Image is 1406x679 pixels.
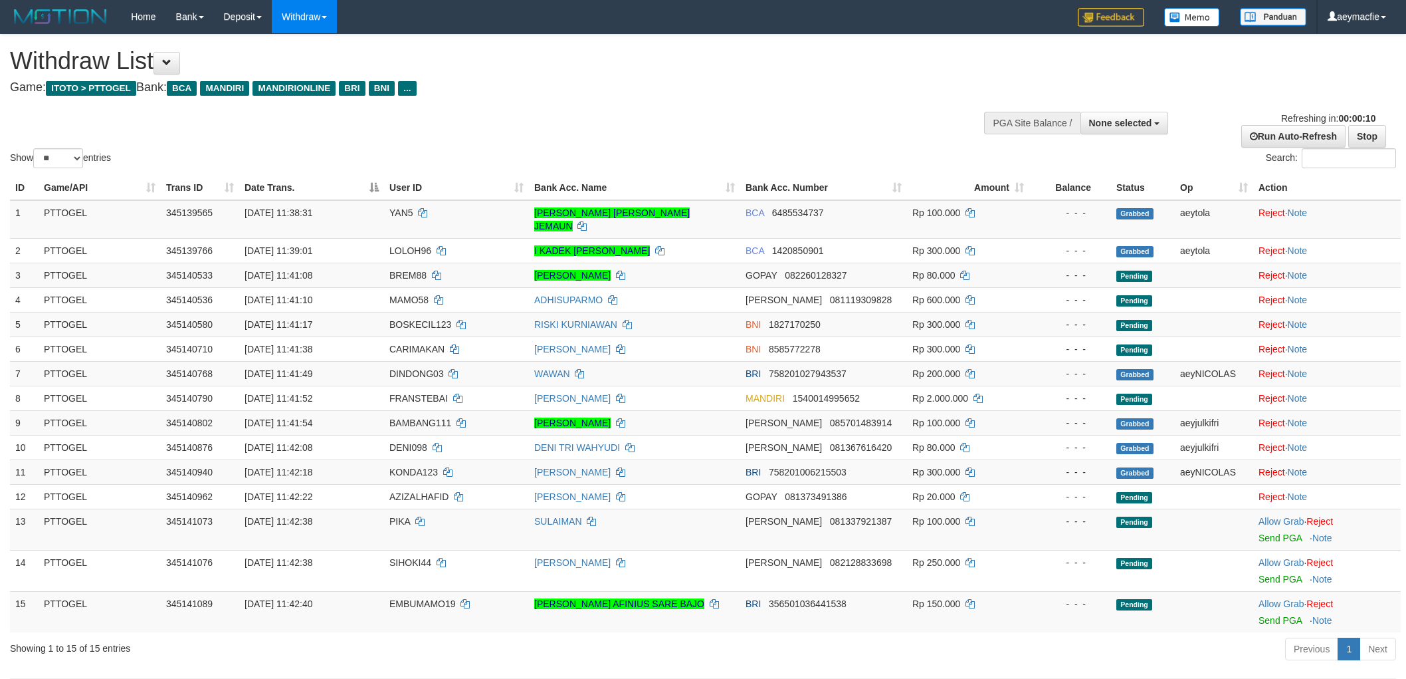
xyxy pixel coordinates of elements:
[166,270,213,281] span: 345140533
[1253,200,1401,239] td: ·
[1035,556,1106,569] div: - - -
[1253,337,1401,361] td: ·
[389,368,444,379] span: DINDONG03
[1080,112,1169,134] button: None selected
[912,368,960,379] span: Rp 200.000
[1253,176,1401,200] th: Action
[1288,368,1308,379] a: Note
[398,81,416,96] span: ...
[10,176,39,200] th: ID
[1285,638,1338,660] a: Previous
[339,81,365,96] span: BRI
[1253,287,1401,312] td: ·
[534,207,690,231] a: [PERSON_NAME] [PERSON_NAME] JEMAUN
[10,48,924,74] h1: Withdraw List
[746,368,761,379] span: BRI
[1164,8,1220,27] img: Button%20Memo.svg
[534,442,620,453] a: DENI TRI WAHYUDI
[1035,515,1106,528] div: - - -
[1116,418,1154,430] span: Grabbed
[1035,318,1106,331] div: - - -
[1253,484,1401,509] td: ·
[830,557,892,568] span: Copy 082128833698 to clipboard
[10,550,39,591] td: 14
[746,207,764,218] span: BCA
[39,263,161,287] td: PTTOGEL
[1253,460,1401,484] td: ·
[245,557,312,568] span: [DATE] 11:42:38
[534,295,603,305] a: ADHISUPARMO
[912,467,960,477] span: Rp 300.000
[1253,238,1401,263] td: ·
[1258,557,1306,568] span: ·
[1253,386,1401,410] td: ·
[1312,533,1332,543] a: Note
[912,393,968,404] span: Rp 2.000.000
[1288,467,1308,477] a: Note
[1111,176,1175,200] th: Status
[830,516,892,527] span: Copy 081337921387 to clipboard
[1288,207,1308,218] a: Note
[389,599,456,609] span: EMBUMAMO19
[912,344,960,354] span: Rp 300.000
[39,312,161,337] td: PTTOGEL
[166,295,213,305] span: 345140536
[793,393,860,404] span: Copy 1540014995652 to clipboard
[1312,615,1332,626] a: Note
[10,361,39,386] td: 7
[389,516,410,527] span: PIKA
[1035,441,1106,454] div: - - -
[830,418,892,428] span: Copy 085701483914 to clipboard
[912,418,960,428] span: Rp 100.000
[389,442,427,453] span: DENI098
[167,81,197,96] span: BCA
[746,516,822,527] span: [PERSON_NAME]
[245,491,312,502] span: [DATE] 11:42:22
[1029,176,1111,200] th: Balance
[10,287,39,312] td: 4
[384,176,529,200] th: User ID: activate to sort column ascending
[245,467,312,477] span: [DATE] 11:42:18
[1302,148,1396,168] input: Search:
[1348,125,1386,148] a: Stop
[1306,599,1333,609] a: Reject
[245,393,312,404] span: [DATE] 11:41:52
[1116,369,1154,380] span: Grabbed
[1258,599,1306,609] span: ·
[239,176,384,200] th: Date Trans.: activate to sort column descending
[1312,574,1332,585] a: Note
[912,491,955,502] span: Rp 20.000
[746,491,777,502] span: GOPAY
[389,344,445,354] span: CARIMAKAN
[1175,410,1253,435] td: aeyjulkifri
[10,337,39,361] td: 6
[1288,393,1308,404] a: Note
[912,442,955,453] span: Rp 80.000
[746,599,761,609] span: BRI
[1116,271,1152,282] span: Pending
[1116,246,1154,257] span: Grabbed
[389,295,429,305] span: MAMO58
[830,442,892,453] span: Copy 081367616420 to clipboard
[769,319,821,330] span: Copy 1827170250 to clipboard
[166,207,213,218] span: 345139565
[746,418,822,428] span: [PERSON_NAME]
[200,81,249,96] span: MANDIRI
[389,245,431,256] span: LOLOH96
[1089,118,1152,128] span: None selected
[1253,550,1401,591] td: ·
[1258,516,1304,527] a: Allow Grab
[785,491,847,502] span: Copy 081373491386 to clipboard
[39,410,161,435] td: PTTOGEL
[746,393,785,404] span: MANDIRI
[166,491,213,502] span: 345140962
[39,509,161,550] td: PTTOGEL
[746,442,822,453] span: [PERSON_NAME]
[1288,245,1308,256] a: Note
[1258,368,1285,379] a: Reject
[1035,342,1106,356] div: - - -
[1035,597,1106,611] div: - - -
[39,435,161,460] td: PTTOGEL
[912,270,955,281] span: Rp 80.000
[1240,8,1306,26] img: panduan.png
